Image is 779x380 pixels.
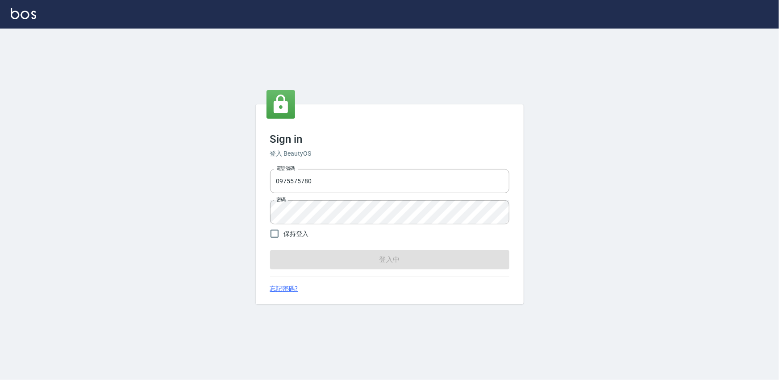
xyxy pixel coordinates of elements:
[270,133,509,145] h3: Sign in
[11,8,36,19] img: Logo
[276,196,286,203] label: 密碼
[276,165,295,172] label: 電話號碼
[270,284,298,293] a: 忘記密碼?
[284,229,309,239] span: 保持登入
[270,149,509,158] h6: 登入 BeautyOS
